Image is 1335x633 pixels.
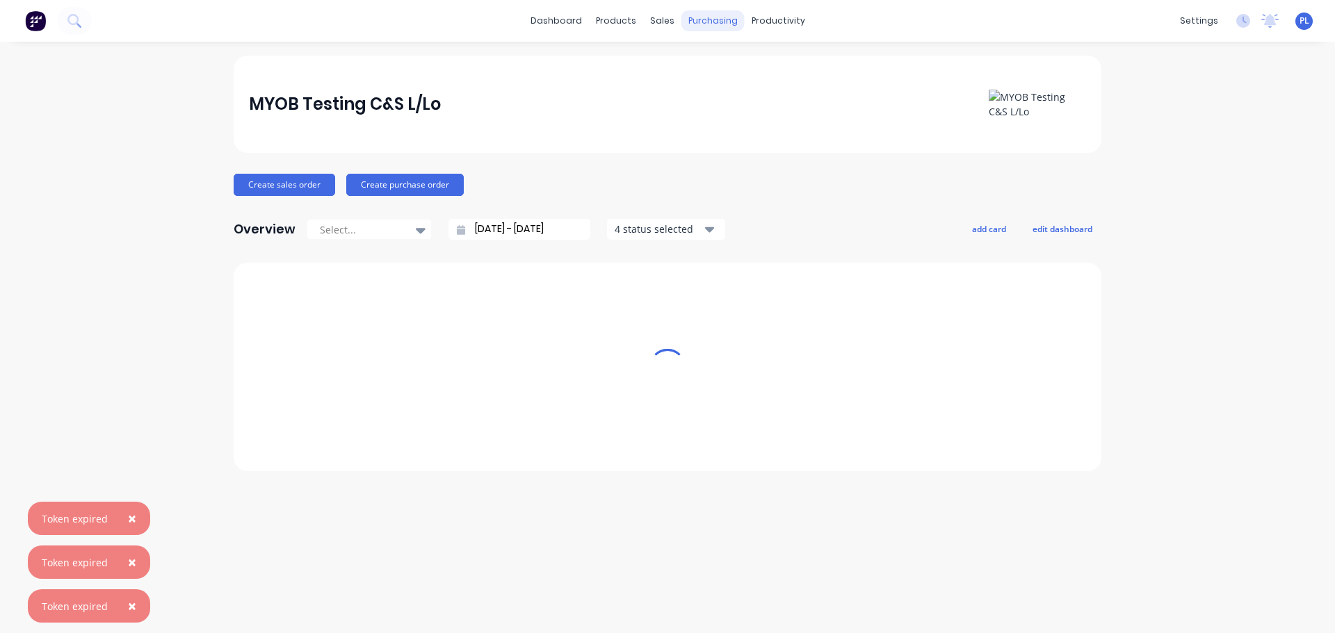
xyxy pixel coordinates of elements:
[249,90,441,118] div: MYOB Testing C&S L/Lo
[643,10,681,31] div: sales
[1173,10,1225,31] div: settings
[989,90,1086,119] img: MYOB Testing C&S L/Lo
[681,10,745,31] div: purchasing
[114,545,150,579] button: Close
[963,220,1015,238] button: add card
[128,509,136,528] span: ×
[589,10,643,31] div: products
[25,10,46,31] img: Factory
[234,174,335,196] button: Create sales order
[42,511,108,526] div: Token expired
[42,599,108,614] div: Token expired
[114,589,150,623] button: Close
[745,10,812,31] div: productivity
[128,596,136,616] span: ×
[114,502,150,535] button: Close
[1023,220,1101,238] button: edit dashboard
[128,552,136,572] span: ×
[42,555,108,570] div: Token expired
[524,10,589,31] a: dashboard
[615,222,702,236] div: 4 status selected
[1300,15,1309,27] span: PL
[607,219,725,240] button: 4 status selected
[346,174,464,196] button: Create purchase order
[234,215,296,243] div: Overview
